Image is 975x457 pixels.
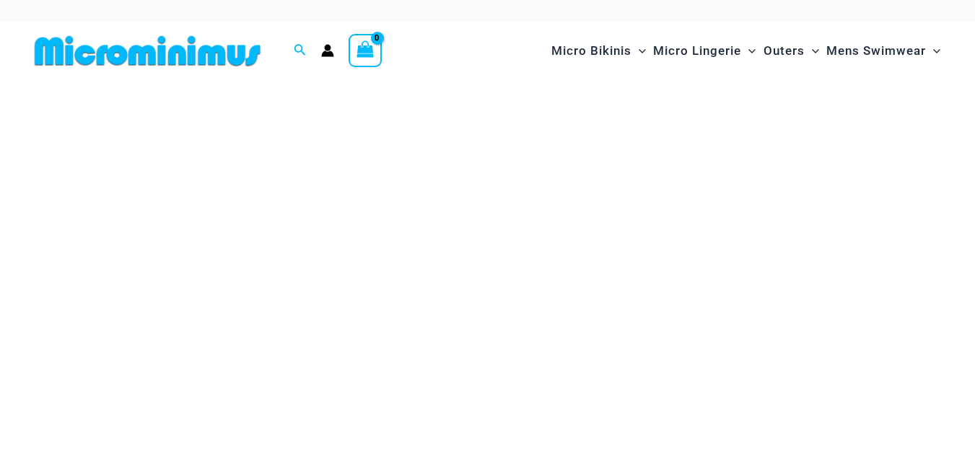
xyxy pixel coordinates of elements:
[349,34,382,67] a: View Shopping Cart, empty
[826,32,926,69] span: Mens Swimwear
[631,32,646,69] span: Menu Toggle
[741,32,756,69] span: Menu Toggle
[764,32,805,69] span: Outers
[823,29,944,73] a: Mens SwimwearMenu ToggleMenu Toggle
[29,35,266,67] img: MM SHOP LOGO FLAT
[653,32,741,69] span: Micro Lingerie
[805,32,819,69] span: Menu Toggle
[294,42,307,60] a: Search icon link
[926,32,940,69] span: Menu Toggle
[650,29,759,73] a: Micro LingerieMenu ToggleMenu Toggle
[546,27,946,75] nav: Site Navigation
[321,44,334,57] a: Account icon link
[548,29,650,73] a: Micro BikinisMenu ToggleMenu Toggle
[760,29,823,73] a: OutersMenu ToggleMenu Toggle
[551,32,631,69] span: Micro Bikinis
